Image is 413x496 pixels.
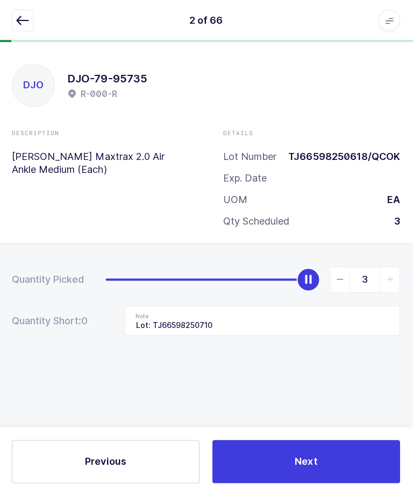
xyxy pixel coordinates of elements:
[13,151,189,177] p: [PERSON_NAME] Maxtrax 2.0 Air Ankle Medium (Each)
[295,455,318,468] span: Next
[190,15,223,28] div: 2 of 66
[13,129,189,138] div: Description
[13,315,104,327] div: Quantity Short:
[82,315,104,327] span: 0
[224,194,248,207] div: UOM
[13,65,55,107] div: DJO
[13,274,85,287] div: Quantity Picked
[13,440,200,483] button: Previous
[224,151,277,164] div: Lot Number
[224,172,267,185] div: Exp. Date
[224,129,400,138] div: Details
[224,215,290,228] div: Qty Scheduled
[280,151,400,164] div: TJ66598250618/QCOK
[125,306,400,336] input: Note
[213,440,400,483] button: Next
[386,215,400,228] div: 3
[69,71,148,88] h1: DJO-79-95735
[86,455,127,468] span: Previous
[106,267,400,293] div: slider between 0 and 3
[82,88,118,101] h2: R-000-R
[379,194,400,207] div: EA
